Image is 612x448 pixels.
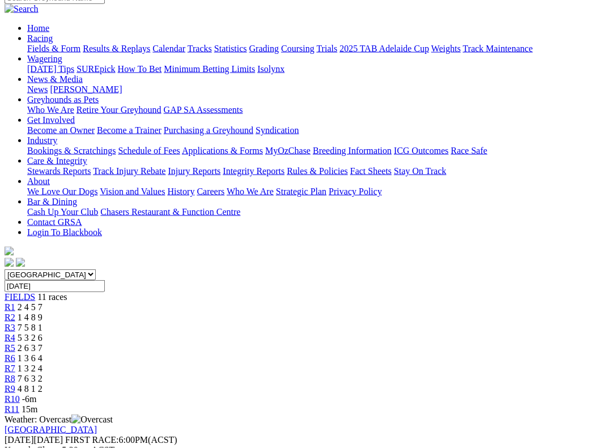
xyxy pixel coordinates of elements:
[182,146,263,155] a: Applications & Forms
[76,105,161,115] a: Retire Your Greyhound
[27,105,607,115] div: Greyhounds as Pets
[27,125,95,135] a: Become an Owner
[164,64,255,74] a: Minimum Betting Limits
[5,415,113,424] span: Weather: Overcast
[5,333,15,343] a: R4
[27,64,74,74] a: [DATE] Tips
[5,364,15,373] a: R7
[118,64,162,74] a: How To Bet
[214,44,247,53] a: Statistics
[5,343,15,353] a: R5
[37,292,67,302] span: 11 races
[27,227,102,237] a: Login To Blackbook
[27,33,53,43] a: Racing
[188,44,212,53] a: Tracks
[223,166,284,176] a: Integrity Reports
[27,84,48,94] a: News
[22,404,37,414] span: 15m
[256,125,299,135] a: Syndication
[65,435,118,445] span: FIRST RACE:
[27,217,82,227] a: Contact GRSA
[394,146,448,155] a: ICG Outcomes
[27,146,116,155] a: Bookings & Scratchings
[5,292,35,302] a: FIELDS
[27,64,607,74] div: Wagering
[27,146,607,156] div: Industry
[431,44,461,53] a: Weights
[350,166,392,176] a: Fact Sheets
[65,435,177,445] span: 6:00PM(ACST)
[5,374,15,383] span: R8
[463,44,533,53] a: Track Maintenance
[97,125,161,135] a: Become a Trainer
[5,280,105,292] input: Select date
[5,394,20,404] a: R10
[167,187,194,196] a: History
[27,187,97,196] a: We Love Our Dogs
[197,187,224,196] a: Careers
[27,105,74,115] a: Who We Are
[287,166,348,176] a: Rules & Policies
[394,166,446,176] a: Stay On Track
[276,187,326,196] a: Strategic Plan
[18,333,42,343] span: 5 3 2 6
[164,125,253,135] a: Purchasing a Greyhound
[5,435,63,445] span: [DATE]
[313,146,392,155] a: Breeding Information
[5,384,15,394] a: R9
[164,105,243,115] a: GAP SA Assessments
[27,95,99,104] a: Greyhounds as Pets
[27,54,62,64] a: Wagering
[5,404,19,414] span: R11
[27,44,607,54] div: Racing
[5,425,97,434] a: [GEOGRAPHIC_DATA]
[18,364,42,373] span: 1 3 2 4
[5,435,34,445] span: [DATE]
[257,64,284,74] a: Isolynx
[50,84,122,94] a: [PERSON_NAME]
[118,146,180,155] a: Schedule of Fees
[71,415,113,425] img: Overcast
[27,74,83,84] a: News & Media
[18,312,42,322] span: 1 4 8 9
[93,166,165,176] a: Track Injury Rebate
[18,343,42,353] span: 2 6 3 7
[281,44,314,53] a: Coursing
[22,394,37,404] span: -6m
[27,166,607,176] div: Care & Integrity
[5,353,15,363] a: R6
[27,176,50,186] a: About
[16,258,25,267] img: twitter.svg
[18,353,42,363] span: 1 3 6 4
[27,23,49,33] a: Home
[227,187,274,196] a: Who We Are
[249,44,279,53] a: Grading
[5,4,39,14] img: Search
[5,247,14,256] img: logo-grsa-white.png
[27,187,607,197] div: About
[27,125,607,136] div: Get Involved
[5,302,15,312] a: R1
[100,207,240,217] a: Chasers Restaurant & Function Centre
[27,84,607,95] div: News & Media
[18,323,42,332] span: 7 5 8 1
[27,156,87,166] a: Care & Integrity
[27,115,75,125] a: Get Involved
[83,44,150,53] a: Results & Replays
[27,136,57,145] a: Industry
[27,207,607,217] div: Bar & Dining
[450,146,487,155] a: Race Safe
[5,312,15,322] a: R2
[5,323,15,332] a: R3
[27,44,80,53] a: Fields & Form
[76,64,115,74] a: SUREpick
